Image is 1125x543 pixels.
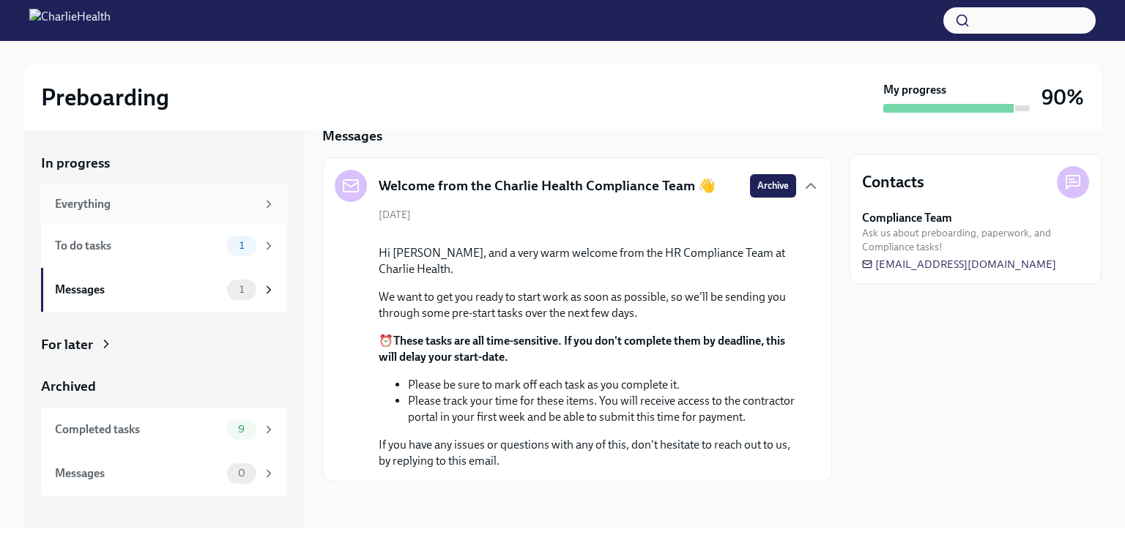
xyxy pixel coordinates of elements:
a: [EMAIL_ADDRESS][DOMAIN_NAME] [862,257,1056,271]
a: Completed tasks9 [41,408,287,452]
a: In progress [41,154,287,173]
div: Completed tasks [55,422,221,438]
div: Messages [55,282,221,298]
h3: 90% [1042,84,1084,111]
div: Messages [55,465,221,482]
div: To do tasks [55,238,221,254]
div: Everything [55,196,256,212]
a: Messages0 [41,452,287,495]
a: Messages1 [41,268,287,312]
button: Archive [750,174,796,198]
h5: Welcome from the Charlie Health Compliance Team 👋 [379,176,716,195]
span: 9 [229,424,253,435]
p: We want to get you ready to start work as soon as possible, so we'll be sending you through some ... [379,289,796,321]
strong: Compliance Team [862,210,952,226]
strong: These tasks are all time-sensitive. If you don't complete them by deadline, this will delay your ... [379,334,785,364]
li: Please be sure to mark off each task as you complete it. [408,377,796,393]
span: 1 [231,240,253,251]
strong: My progress [883,82,946,98]
a: For later [41,335,287,354]
span: 1 [231,284,253,295]
a: Archived [41,377,287,396]
p: ⏰ [379,333,796,365]
span: [DATE] [379,208,411,222]
p: If you have any issues or questions with any of this, don't hesitate to reach out to us, by reply... [379,437,796,469]
li: Please track your time for these items. You will receive access to the contractor portal in your ... [408,393,796,425]
span: Ask us about preboarding, paperwork, and Compliance tasks! [862,226,1089,254]
h4: Contacts [862,171,924,193]
span: Archive [757,179,789,193]
span: 0 [229,468,254,479]
h2: Preboarding [41,83,169,112]
a: Everything [41,184,287,224]
p: Hi [PERSON_NAME], and a very warm welcome from the HR Compliance Team at Charlie Health. [379,245,796,277]
div: For later [41,335,93,354]
img: CharlieHealth [29,9,111,32]
a: To do tasks1 [41,224,287,268]
h5: Messages [322,127,382,146]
